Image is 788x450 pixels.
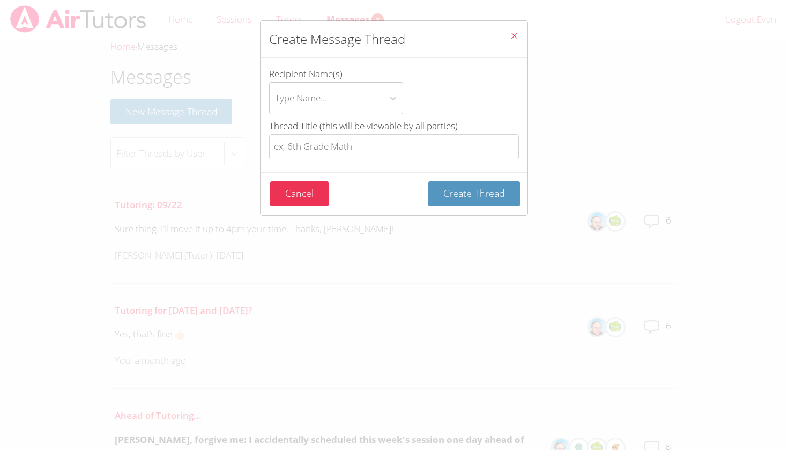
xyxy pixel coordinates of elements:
span: Create Thread [443,187,505,200]
button: Close [501,21,527,54]
h2: Create Message Thread [269,29,405,49]
div: Type Name... [275,90,327,106]
span: Thread Title (this will be viewable by all parties) [269,120,458,132]
input: Recipient Name(s)Type Name... [275,86,276,110]
button: Cancel [270,181,329,206]
input: Thread Title (this will be viewable by all parties) [269,134,519,159]
span: Recipient Name(s) [269,68,343,80]
button: Create Thread [428,181,520,206]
